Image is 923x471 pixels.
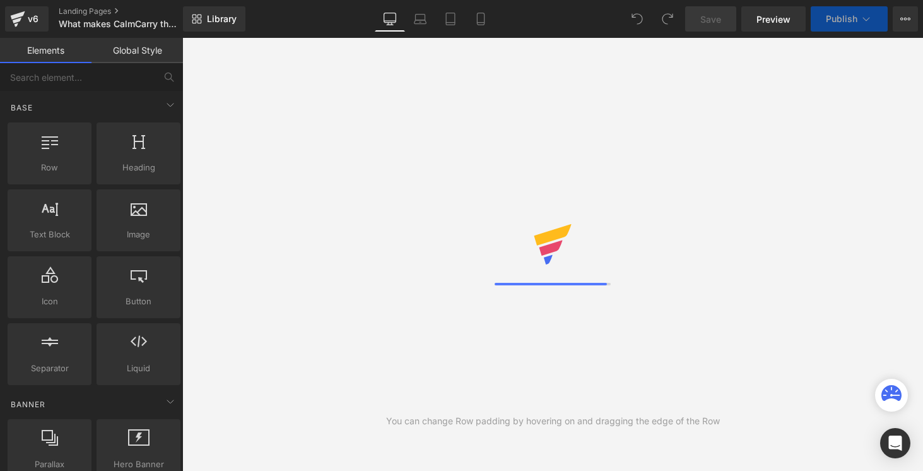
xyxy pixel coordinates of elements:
span: Separator [11,362,88,375]
a: Global Style [91,38,183,63]
a: Tablet [435,6,466,32]
a: Desktop [375,6,405,32]
span: Base [9,102,34,114]
div: v6 [25,11,41,27]
span: Heading [100,161,177,174]
button: Publish [811,6,888,32]
a: Mobile [466,6,496,32]
div: You can change Row padding by hovering on and dragging the edge of the Row [386,414,720,428]
span: Banner [9,398,47,410]
span: Hero Banner [100,458,177,471]
a: Preview [741,6,806,32]
span: Image [100,228,177,241]
a: Laptop [405,6,435,32]
span: Preview [756,13,791,26]
span: Liquid [100,362,177,375]
span: Row [11,161,88,174]
button: More [893,6,918,32]
button: Undo [625,6,650,32]
span: Parallax [11,458,88,471]
a: New Library [183,6,245,32]
span: Library [207,13,237,25]
span: Save [700,13,721,26]
span: Publish [826,14,857,24]
a: Landing Pages [59,6,204,16]
span: Icon [11,295,88,308]
button: Redo [655,6,680,32]
span: What makes CalmCarry the breakthrough solution for childhood anxiety and sleep problems? [59,19,180,29]
span: Button [100,295,177,308]
div: Open Intercom Messenger [880,428,910,458]
a: v6 [5,6,49,32]
span: Text Block [11,228,88,241]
